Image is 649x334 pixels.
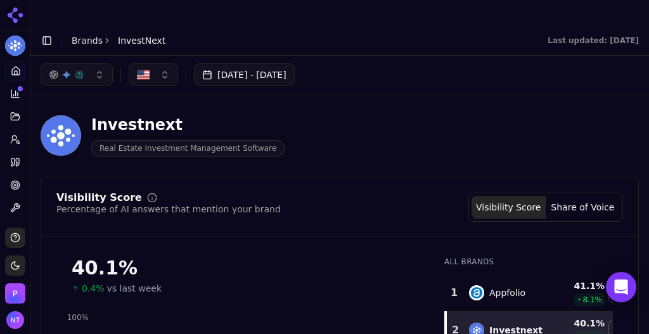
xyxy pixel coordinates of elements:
[56,203,281,215] div: Percentage of AI answers that mention your brand
[91,140,285,157] span: Real Estate Investment Management Software
[82,282,105,295] span: 0.4%
[67,313,89,322] tspan: 100%
[489,286,525,299] div: Appfolio
[5,283,25,304] button: Open organization switcher
[194,63,295,86] button: [DATE] - [DATE]
[548,35,639,46] div: Last updated: [DATE]
[6,311,24,329] button: Open user button
[444,257,613,267] div: All Brands
[451,285,456,300] div: 1
[107,282,162,295] span: vs last week
[546,196,620,219] button: Share of Voice
[583,295,603,305] span: 8.1 %
[446,274,629,312] tr: 1appfolioAppfolio41.1%8.1%Hide appfolio data
[606,272,636,302] div: Open Intercom Messenger
[559,279,605,292] div: 41.1 %
[91,115,285,135] div: Investnext
[56,193,142,203] div: Visibility Score
[72,35,103,46] a: Brands
[118,34,165,47] span: InvestNext
[469,285,484,300] img: appfolio
[6,311,24,329] img: Nate Tower
[137,68,150,81] img: US
[41,115,81,156] img: InvestNext
[5,35,25,56] img: InvestNext
[72,34,165,47] nav: breadcrumb
[72,257,419,279] div: 40.1 %
[559,317,605,330] div: 40.1 %
[472,196,546,219] button: Visibility Score
[5,35,25,56] button: Current brand: InvestNext
[5,283,25,304] img: Perrill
